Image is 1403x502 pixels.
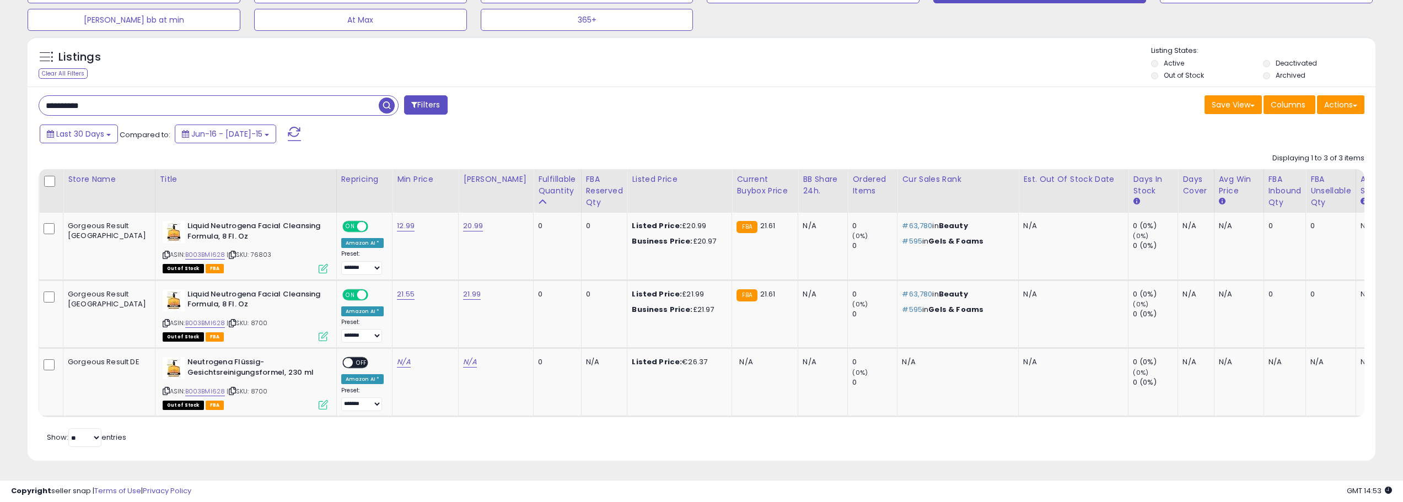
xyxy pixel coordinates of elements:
[538,174,576,197] div: Fulfillable Quantity
[739,357,752,367] span: N/A
[481,9,694,31] button: 365+
[902,289,1010,299] p: in
[538,357,572,367] div: 0
[187,357,321,380] b: Neutrogena Flüssig-Gesichtsreinigungsformel, 230 ml
[803,357,839,367] div: N/A
[341,306,384,316] div: Amazon AI *
[1268,289,1298,299] div: 0
[1023,174,1124,185] div: Est. Out Of Stock Date
[803,174,843,197] div: BB Share 24h.
[463,357,476,368] a: N/A
[586,221,619,231] div: 0
[1310,174,1351,208] div: FBA Unsellable Qty
[341,250,384,275] div: Preset:
[1164,71,1204,80] label: Out of Stock
[852,377,897,387] div: 0
[58,50,101,65] h5: Listings
[586,357,619,367] div: N/A
[760,220,776,231] span: 21.61
[632,289,723,299] div: £21.99
[1151,46,1375,56] p: Listing States:
[632,220,682,231] b: Listed Price:
[1310,221,1347,231] div: 0
[852,300,868,309] small: (0%)
[1264,95,1315,114] button: Columns
[1133,300,1148,309] small: (0%)
[397,174,454,185] div: Min Price
[1133,289,1178,299] div: 0 (0%)
[1219,357,1255,367] div: N/A
[1219,289,1255,299] div: N/A
[163,221,328,272] div: ASIN:
[175,125,276,143] button: Jun-16 - [DATE]-15
[185,387,225,396] a: B003BMI628
[1271,99,1305,110] span: Columns
[163,357,185,379] img: 41HQSsIN9iL._SL40_.jpg
[1023,221,1120,231] p: N/A
[902,289,932,299] span: #63,780
[1133,241,1178,251] div: 0 (0%)
[1268,174,1302,208] div: FBA inbound Qty
[1133,309,1178,319] div: 0 (0%)
[632,305,723,315] div: £21.97
[1276,71,1305,80] label: Archived
[1272,153,1364,164] div: Displaying 1 to 3 of 3 items
[1268,357,1298,367] div: N/A
[852,289,897,299] div: 0
[120,129,170,140] span: Compared to:
[1310,357,1347,367] div: N/A
[1133,357,1178,367] div: 0 (0%)
[206,332,224,342] span: FBA
[227,387,267,396] span: | SKU: 8700
[206,264,224,273] span: FBA
[68,289,147,309] div: Gorgeous Result [GEOGRAPHIC_DATA]
[163,357,328,408] div: ASIN:
[538,289,572,299] div: 0
[1133,197,1139,207] small: Days In Stock.
[852,174,893,197] div: Ordered Items
[1023,357,1120,367] p: N/A
[1361,357,1397,367] div: N/A
[632,289,682,299] b: Listed Price:
[191,128,262,139] span: Jun-16 - [DATE]-15
[803,221,839,231] div: N/A
[187,289,321,312] b: Liquid Neutrogena Facial Cleansing Formula, 8 Fl. Oz
[1219,197,1225,207] small: Avg Win Price.
[632,304,692,315] b: Business Price:
[852,368,868,377] small: (0%)
[39,68,88,79] div: Clear All Filters
[1276,58,1317,68] label: Deactivated
[1361,197,1367,207] small: Avg BB Share.
[902,357,1010,367] div: N/A
[902,304,922,315] span: #595
[206,401,224,410] span: FBA
[852,231,868,240] small: (0%)
[939,289,968,299] span: Beauty
[1133,368,1148,377] small: (0%)
[902,236,1010,246] p: in
[185,250,225,260] a: B003BMI628
[902,174,1014,185] div: Cur Sales Rank
[187,221,321,244] b: Liquid Neutrogena Facial Cleansing Formula, 8 Fl. Oz
[902,305,1010,315] p: in
[254,9,467,31] button: At Max
[68,357,147,367] div: Gorgeous Result DE
[902,236,922,246] span: #595
[1317,95,1364,114] button: Actions
[1361,221,1397,231] div: N/A
[343,290,357,299] span: ON
[341,238,384,248] div: Amazon AI *
[1182,221,1205,231] div: N/A
[163,289,185,311] img: 41HQSsIN9iL._SL40_.jpg
[632,236,692,246] b: Business Price:
[928,304,983,315] span: Gels & Foams
[1133,231,1148,240] small: (0%)
[341,319,384,343] div: Preset:
[1133,174,1173,197] div: Days In Stock
[1164,58,1184,68] label: Active
[928,236,983,246] span: Gels & Foams
[1133,221,1178,231] div: 0 (0%)
[632,357,682,367] b: Listed Price:
[1182,357,1205,367] div: N/A
[185,319,225,328] a: B003BMI628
